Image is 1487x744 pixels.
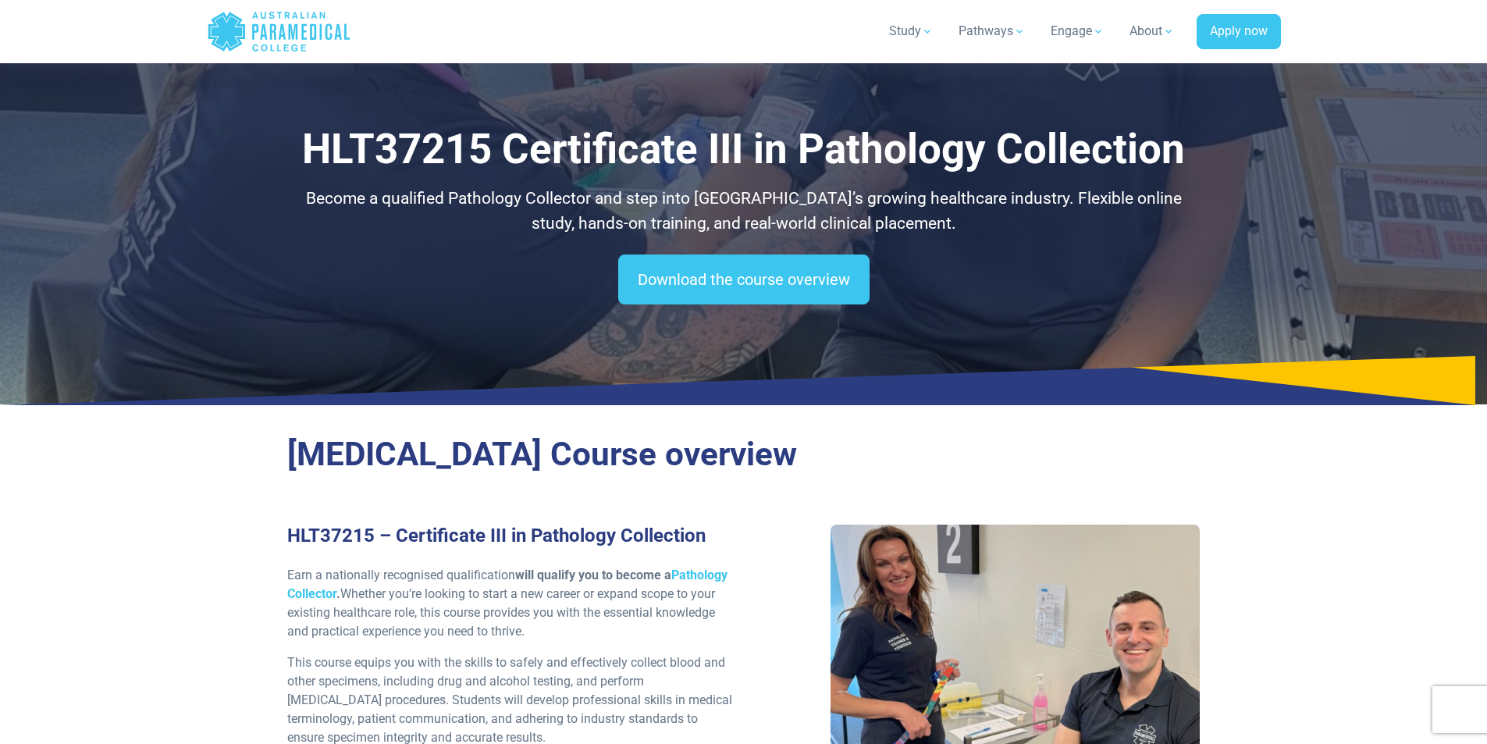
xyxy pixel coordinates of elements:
p: Become a qualified Pathology Collector and step into [GEOGRAPHIC_DATA]’s growing healthcare indus... [287,187,1201,236]
h2: [MEDICAL_DATA] Course overview [287,435,1201,475]
a: Download the course overview [618,255,870,304]
a: Pathways [949,9,1035,53]
a: Pathology Collector [287,568,727,601]
a: Engage [1041,9,1114,53]
a: Study [880,9,943,53]
h3: HLT37215 – Certificate III in Pathology Collection [287,525,735,547]
h1: HLT37215 Certificate III in Pathology Collection [287,125,1201,174]
a: Apply now [1197,14,1281,50]
a: About [1120,9,1184,53]
a: Australian Paramedical College [207,6,351,57]
p: Earn a nationally recognised qualification Whether you’re looking to start a new career or expand... [287,566,735,641]
strong: will qualify you to become a . [287,568,727,601]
